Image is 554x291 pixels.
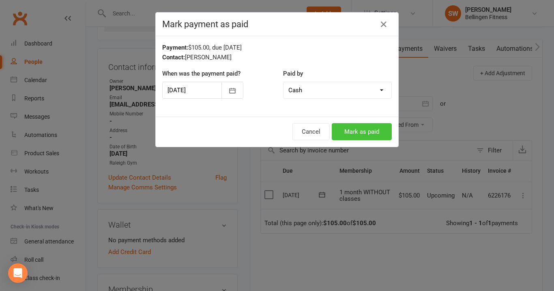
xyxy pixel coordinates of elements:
[377,18,390,31] button: Close
[8,263,28,283] div: Open Intercom Messenger
[162,44,188,51] strong: Payment:
[332,123,392,140] button: Mark as paid
[283,69,303,78] label: Paid by
[162,54,185,61] strong: Contact:
[162,19,392,29] h4: Mark payment as paid
[162,43,392,52] div: $105.00, due [DATE]
[162,52,392,62] div: [PERSON_NAME]
[292,123,330,140] button: Cancel
[162,69,240,78] label: When was the payment paid?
